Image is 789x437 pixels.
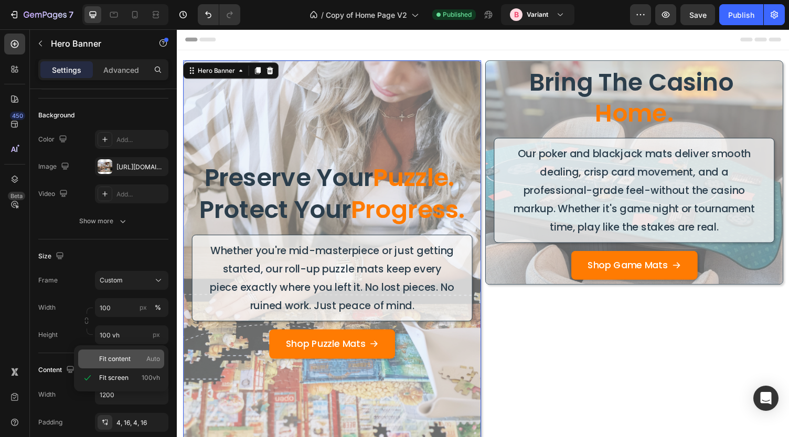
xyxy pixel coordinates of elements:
[753,386,779,411] div: Open Intercom Messenger
[689,10,707,19] span: Save
[8,192,25,200] div: Beta
[116,190,166,199] div: Add...
[103,64,139,75] p: Advanced
[202,135,285,170] span: Puzzle.
[38,363,77,377] div: Content
[146,354,160,364] span: Auto
[38,111,74,120] div: Background
[501,4,574,25] button: BVariant
[19,38,61,47] div: Hero Banner
[406,228,535,257] a: Shop Game Mats
[17,17,25,25] img: logo_orange.svg
[179,168,296,203] span: Progress.
[443,10,472,19] span: Published
[38,133,69,147] div: Color
[430,69,510,103] span: home.
[140,303,147,312] div: px
[10,112,25,120] div: 450
[177,29,789,437] iframe: Design area
[95,271,168,290] button: Custom
[116,162,166,172] div: [URL][DOMAIN_NAME]
[28,66,37,74] img: tab_domain_overview_orange.svg
[38,276,58,285] label: Frame
[52,64,81,75] p: Settings
[38,249,66,264] div: Size
[100,276,123,285] span: Custom
[680,4,715,25] button: Save
[153,331,160,338] span: px
[317,32,623,262] div: Overlay
[33,218,286,293] p: Whether you're mid-masterpiece or just getting started, our roll-up puzzle mats keep every piece ...
[79,216,128,226] div: Show more
[38,160,71,174] div: Image
[51,37,140,50] p: Hero Banner
[95,385,168,404] input: Auto
[95,309,224,338] a: Shop Puzzle Mats
[116,418,166,428] div: 4, 16, 4, 16
[38,187,70,201] div: Video
[99,354,131,364] span: Fit content
[38,418,62,427] div: Padding
[17,27,25,36] img: website_grey.svg
[422,234,505,251] p: Shop Game Mats
[728,9,754,20] div: Publish
[719,4,763,25] button: Publish
[343,118,597,213] p: Our poker and blackjack mats deliver smooth dealing, crisp card movement, and a professional-grad...
[40,67,94,74] div: Domain Overview
[116,67,177,74] div: Keywords by Traffic
[38,390,56,399] div: Width
[15,135,304,203] h2: Preserve Your Protect Your
[69,8,73,21] p: 7
[142,373,160,383] span: 100vh
[112,315,194,332] p: Shop Puzzle Mats
[104,66,113,74] img: tab_keywords_by_traffic_grey.svg
[38,330,58,340] label: Height
[514,9,519,20] p: B
[99,373,129,383] span: Fit screen
[137,301,150,314] button: %
[152,301,164,314] button: px
[326,9,407,20] span: Copy of Home Page V2
[95,325,168,344] input: px
[116,135,166,145] div: Add...
[38,212,168,231] button: Show more
[95,298,168,317] input: px%
[4,4,78,25] button: 7
[29,17,51,25] div: v 4.0.25
[198,4,240,25] div: Undo/Redo
[27,27,115,36] div: Domain: [DOMAIN_NAME]
[326,37,614,103] h2: bring the casino
[527,9,548,20] h3: Variant
[155,303,161,312] div: %
[38,303,56,312] label: Width
[321,9,324,20] span: /
[317,32,623,262] div: Background Image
